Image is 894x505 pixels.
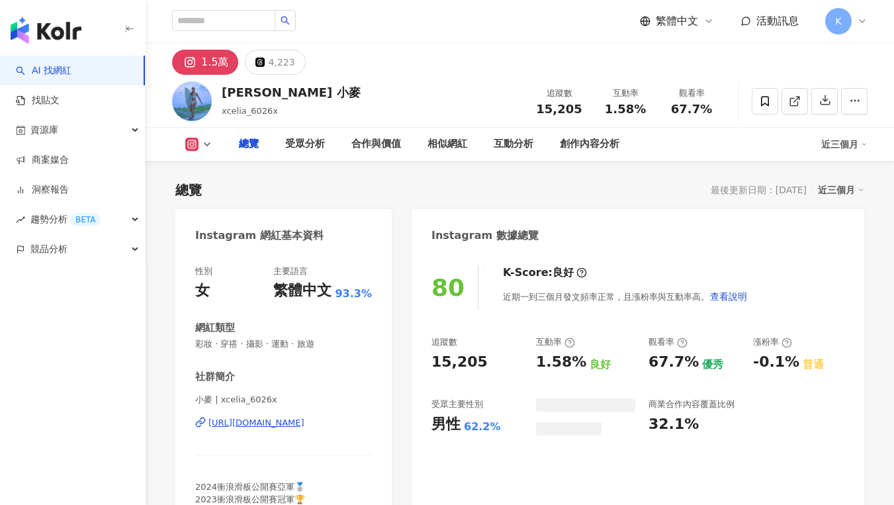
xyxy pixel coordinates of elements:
[285,136,325,152] div: 受眾分析
[172,81,212,121] img: KOL Avatar
[503,265,587,280] div: K-Score :
[648,398,735,410] div: 商業合作內容覆蓋比例
[648,336,688,348] div: 觀看率
[195,321,235,335] div: 網紅類型
[431,228,539,243] div: Instagram 數據總覽
[245,50,305,75] button: 4,223
[431,414,461,435] div: 男性
[494,136,533,152] div: 互動分析
[835,14,841,28] span: K
[753,336,792,348] div: 漲粉率
[222,84,361,101] div: [PERSON_NAME] 小麥
[648,352,699,373] div: 67.7%
[534,87,584,100] div: 追蹤數
[273,281,332,301] div: 繁體中文
[30,205,101,234] span: 趨勢分析
[427,136,467,152] div: 相似網紅
[666,87,717,100] div: 觀看率
[711,185,807,195] div: 最後更新日期：[DATE]
[753,352,799,373] div: -0.1%
[702,357,723,372] div: 優秀
[710,291,747,302] span: 查看說明
[195,281,210,301] div: 女
[553,265,574,280] div: 良好
[756,15,799,27] span: 活動訊息
[536,102,582,116] span: 15,205
[431,398,483,410] div: 受眾主要性別
[222,106,278,116] span: xcelia_6026x
[11,17,81,44] img: logo
[431,352,488,373] div: 15,205
[536,336,575,348] div: 互動率
[16,183,69,197] a: 洞察報告
[195,265,212,277] div: 性別
[201,53,228,71] div: 1.5萬
[195,338,372,350] span: 彩妝 · 穿搭 · 攝影 · 運動 · 旅遊
[273,265,308,277] div: 主要語言
[16,64,71,77] a: searchAI 找網紅
[605,103,646,116] span: 1.58%
[175,181,202,199] div: 總覽
[821,134,868,155] div: 近三個月
[195,228,324,243] div: Instagram 網紅基本資料
[590,357,611,372] div: 良好
[431,336,457,348] div: 追蹤數
[503,283,748,310] div: 近期一到三個月發文頻率正常，且漲粉率與互動率高。
[648,414,699,435] div: 32.1%
[709,283,748,310] button: 查看說明
[335,287,372,301] span: 93.3%
[195,370,235,384] div: 社群簡介
[281,16,290,25] span: search
[536,352,586,373] div: 1.58%
[464,420,501,434] div: 62.2%
[351,136,401,152] div: 合作與價值
[818,181,864,199] div: 近三個月
[195,417,372,429] a: [URL][DOMAIN_NAME]
[30,115,58,145] span: 資源庫
[431,274,465,301] div: 80
[656,14,698,28] span: 繁體中文
[172,50,238,75] button: 1.5萬
[30,234,67,264] span: 競品分析
[16,215,25,224] span: rise
[671,103,712,116] span: 67.7%
[16,94,60,107] a: 找貼文
[600,87,650,100] div: 互動率
[560,136,619,152] div: 創作內容分析
[70,213,101,226] div: BETA
[16,154,69,167] a: 商案媒合
[208,417,304,429] div: [URL][DOMAIN_NAME]
[195,394,372,406] span: 小麥 | xcelia_6026x
[268,53,294,71] div: 4,223
[803,357,824,372] div: 普通
[239,136,259,152] div: 總覽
